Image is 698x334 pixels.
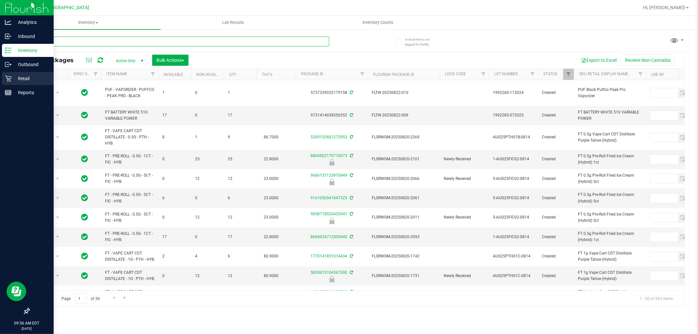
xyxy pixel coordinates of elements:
[54,271,62,280] span: select
[152,55,188,66] button: Bulk Actions
[311,196,347,200] a: 9161056541847323
[678,174,688,183] span: select
[5,75,11,82] inline-svg: Retail
[260,132,282,142] span: 86.7000
[493,156,534,162] span: 1-AUG25FIC02-0814
[260,252,282,261] span: 80.9000
[228,112,253,118] span: 17
[373,72,414,77] a: Flourish Package ID
[494,72,518,76] a: Lot Number
[7,282,26,301] iframe: Resource center
[311,173,347,178] a: 9666137123970949
[349,173,353,178] span: Sync from Compliance System
[54,155,62,164] span: select
[311,254,347,258] a: 1770141851014434
[578,109,642,122] span: FT BATTERY WHITE 510 VARIABLE POWER
[542,195,570,201] span: Created
[678,213,688,222] span: select
[643,5,686,10] span: Hi, [PERSON_NAME]!
[578,250,642,263] span: FT 1g Vape Cart CDT Distillate Purple Tahoe (Hybrid)
[228,90,253,96] span: 1
[260,271,282,281] span: 80.9000
[635,293,678,303] span: 1 - 20 of 593 items
[493,195,534,201] span: 5-AUG25FIC02-0814
[678,155,688,164] span: select
[542,134,570,140] span: Created
[228,134,253,140] span: 9
[195,90,220,96] span: 0
[228,234,253,240] span: 17
[81,174,88,183] span: In Sync
[74,72,99,76] a: Sync Status
[349,153,353,158] span: Sync from Compliance System
[5,19,11,26] inline-svg: Analytics
[11,32,51,40] p: Inbound
[295,112,369,118] div: 9731414038556552
[105,192,154,204] span: FT - PRE-ROLL - 0.5G - 5CT - FIC - HYB
[444,214,485,220] span: Newly Received
[295,159,369,166] div: Newly Received
[311,212,347,216] a: 9058718520432041
[577,55,621,66] button: Export to Excel
[54,111,62,120] span: select
[11,18,51,26] p: Analytics
[195,234,220,240] span: 0
[54,194,62,203] span: select
[311,270,347,275] a: 5830615104367300
[678,194,688,203] span: select
[81,252,88,261] span: In Sync
[493,273,534,279] span: AUG25PTH01C-0814
[11,61,51,68] p: Outbound
[578,131,642,144] span: FT 0.5g Vape Cart CDT Distillate Purple Tahoe (Hybrid)
[678,232,688,241] span: select
[3,320,51,326] p: 09:56 AM EDT
[75,293,87,304] input: 1
[156,58,184,63] span: Bulk Actions
[81,154,88,164] span: In Sync
[542,156,570,162] span: Created
[372,273,436,279] span: FLSRWGM-20250820-1731
[81,232,88,241] span: In Sync
[260,154,282,164] span: 22.8000
[81,88,88,97] span: In Sync
[578,192,642,204] span: FT 0.5g Pre-Roll Fried Ice Cream (Hybrid) 5ct
[349,90,353,95] span: Sync from Compliance System
[295,276,369,282] div: Newly Received
[54,232,62,241] span: select
[372,176,436,182] span: FLSRWGM-20250820-2066
[228,214,253,220] span: 12
[106,72,127,76] a: Item Name
[56,293,105,304] span: Page of 30
[195,134,220,140] span: 1
[578,289,642,301] span: FT 1g Vape Cart CDT Distillate Purple Tahoe (Hybrid)
[54,133,62,142] span: select
[162,112,187,118] span: 17
[678,111,688,120] span: select
[542,90,570,96] span: Created
[405,37,438,47] span: Include items not tagged for facility
[301,72,323,76] a: Package ID
[349,254,353,258] span: Sync from Compliance System
[444,176,485,182] span: Newly Received
[54,174,62,183] span: select
[228,156,253,162] span: 25
[195,214,220,220] span: 12
[81,132,88,142] span: In Sync
[349,290,353,294] span: Sync from Compliance System
[162,273,187,279] span: 0
[349,135,353,139] span: Sync from Compliance System
[372,90,436,96] span: FLTW-20250822-010
[260,213,282,222] span: 23.0000
[578,231,642,243] span: FT 0.5g Pre-Roll Fried Ice Cream (Hybrid) 1ct
[372,214,436,220] span: FLSRWGM-20250820-2011
[542,253,570,259] span: Created
[478,69,489,80] a: Filter
[213,20,253,26] span: Lab Results
[311,135,347,139] a: 5309152681272953
[542,112,570,118] span: Created
[105,231,154,243] span: FT - PRE-ROLL - 0.5G - 1CT - FIC - HYB
[228,195,253,201] span: 6
[445,72,466,76] a: Lock Code
[372,156,436,162] span: FLSRWGM-20250820-2101
[162,253,187,259] span: 2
